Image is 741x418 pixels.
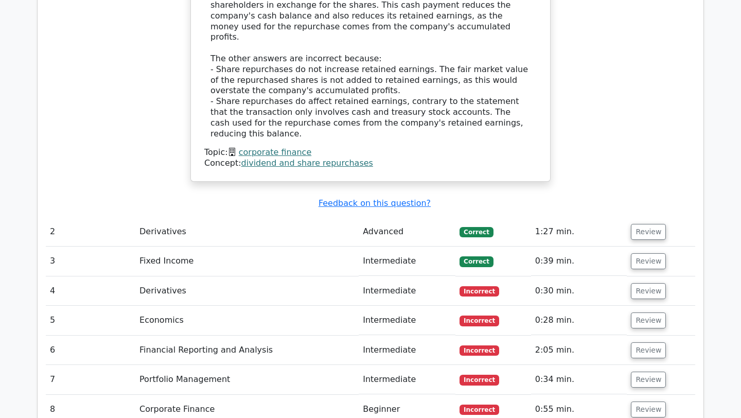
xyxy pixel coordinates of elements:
[531,217,627,247] td: 1:27 min.
[135,247,359,276] td: Fixed Income
[359,365,455,394] td: Intermediate
[631,372,666,388] button: Review
[631,283,666,299] button: Review
[46,336,135,365] td: 6
[531,365,627,394] td: 0:34 min.
[631,342,666,358] button: Review
[135,217,359,247] td: Derivatives
[359,276,455,306] td: Intermediate
[204,147,537,158] div: Topic:
[135,365,359,394] td: Portfolio Management
[46,365,135,394] td: 7
[460,345,499,356] span: Incorrect
[631,224,666,240] button: Review
[531,247,627,276] td: 0:39 min.
[46,247,135,276] td: 3
[460,405,499,415] span: Incorrect
[631,402,666,417] button: Review
[359,336,455,365] td: Intermediate
[46,217,135,247] td: 2
[359,306,455,335] td: Intermediate
[531,276,627,306] td: 0:30 min.
[204,158,537,169] div: Concept:
[631,312,666,328] button: Review
[531,306,627,335] td: 0:28 min.
[631,253,666,269] button: Review
[460,316,499,326] span: Incorrect
[46,306,135,335] td: 5
[460,375,499,385] span: Incorrect
[239,147,312,157] a: corporate finance
[135,276,359,306] td: Derivatives
[460,256,493,267] span: Correct
[46,276,135,306] td: 4
[531,336,627,365] td: 2:05 min.
[460,286,499,297] span: Incorrect
[135,336,359,365] td: Financial Reporting and Analysis
[135,306,359,335] td: Economics
[359,247,455,276] td: Intermediate
[460,227,493,237] span: Correct
[241,158,373,168] a: dividend and share repurchases
[359,217,455,247] td: Advanced
[319,198,431,208] a: Feedback on this question?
